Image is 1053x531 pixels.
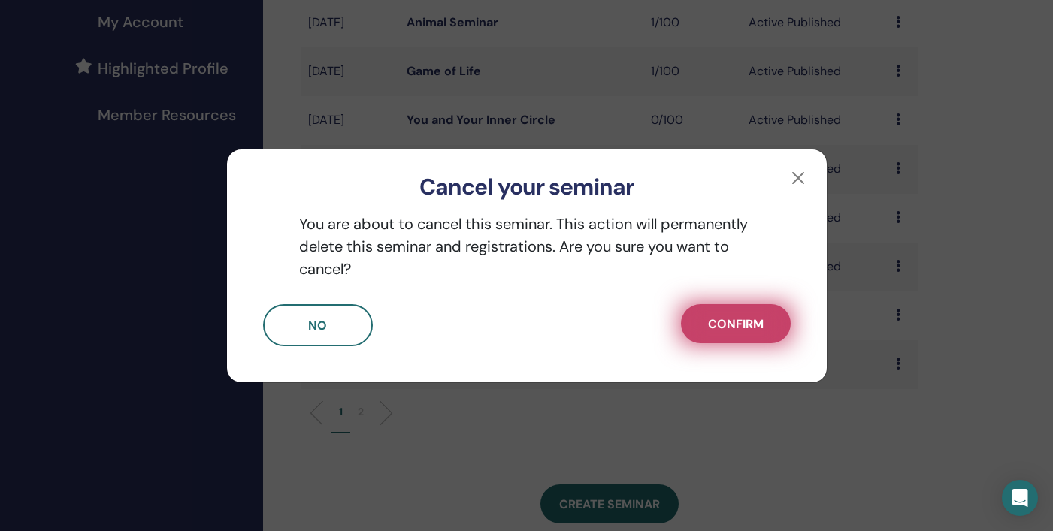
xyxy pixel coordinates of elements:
span: No [308,318,327,333]
button: No [263,304,373,346]
h3: Cancel your seminar [251,173,803,201]
p: You are about to cancel this seminar. This action will permanently delete this seminar and regist... [263,213,791,280]
button: Confirm [681,304,791,343]
span: Confirm [708,316,764,332]
div: Open Intercom Messenger [1002,480,1038,516]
